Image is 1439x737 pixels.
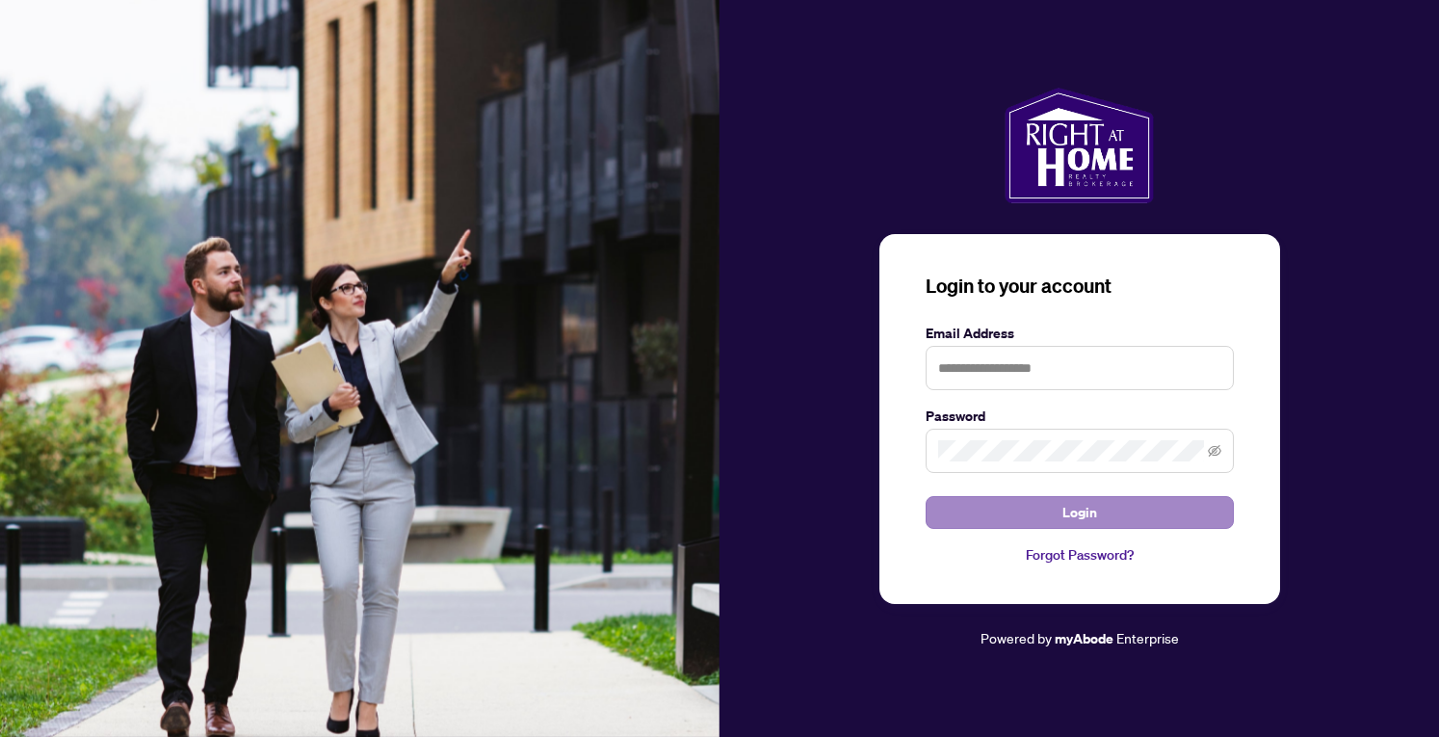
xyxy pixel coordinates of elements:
span: Login [1062,497,1097,528]
h3: Login to your account [926,273,1234,300]
span: eye-invisible [1208,444,1221,458]
a: Forgot Password? [926,544,1234,566]
a: myAbode [1055,628,1113,649]
label: Email Address [926,323,1234,344]
span: Powered by [981,629,1052,646]
img: ma-logo [1005,88,1154,203]
button: Login [926,496,1234,529]
label: Password [926,406,1234,427]
span: Enterprise [1116,629,1179,646]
